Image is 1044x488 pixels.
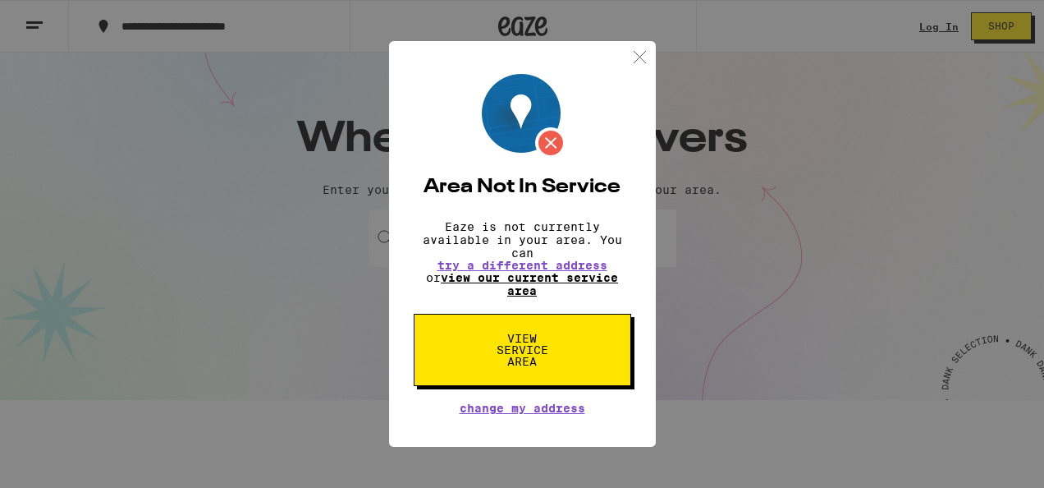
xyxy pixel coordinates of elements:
button: try a different address [437,260,607,271]
a: view our current service area [441,271,618,297]
p: Eaze is not currently available in your area. You can or [414,220,631,297]
img: Location [482,74,566,159]
span: Hi. Need any help? [10,12,118,25]
a: View Service Area [414,332,631,345]
img: close.svg [630,47,650,67]
button: View Service Area [414,314,631,386]
span: View Service Area [480,333,565,367]
button: Change My Address [460,403,585,414]
h2: Area Not In Service [414,177,631,197]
